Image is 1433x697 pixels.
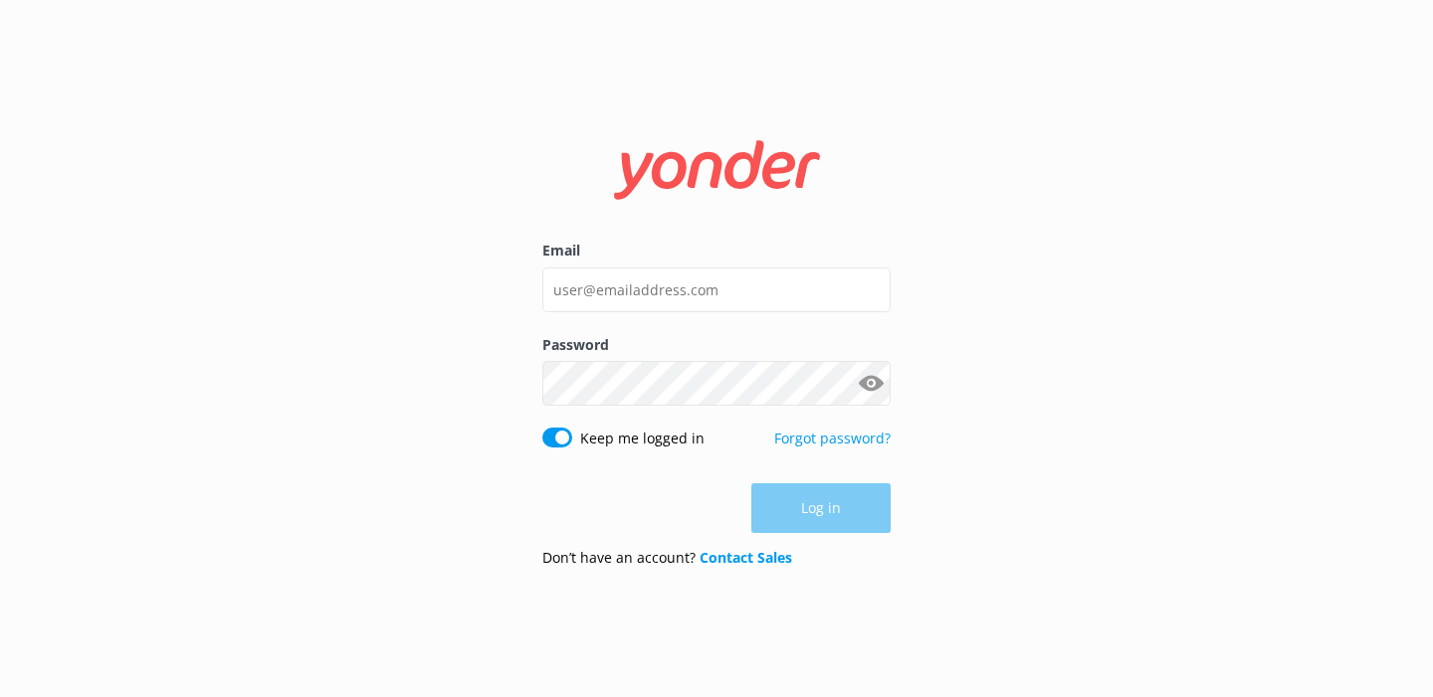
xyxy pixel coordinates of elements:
[542,334,891,356] label: Password
[774,429,891,447] a: Forgot password?
[580,428,705,449] label: Keep me logged in
[542,547,792,569] p: Don’t have an account?
[542,267,891,312] input: user@emailaddress.com
[700,548,792,567] a: Contact Sales
[851,364,891,404] button: Show password
[542,240,891,261] label: Email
